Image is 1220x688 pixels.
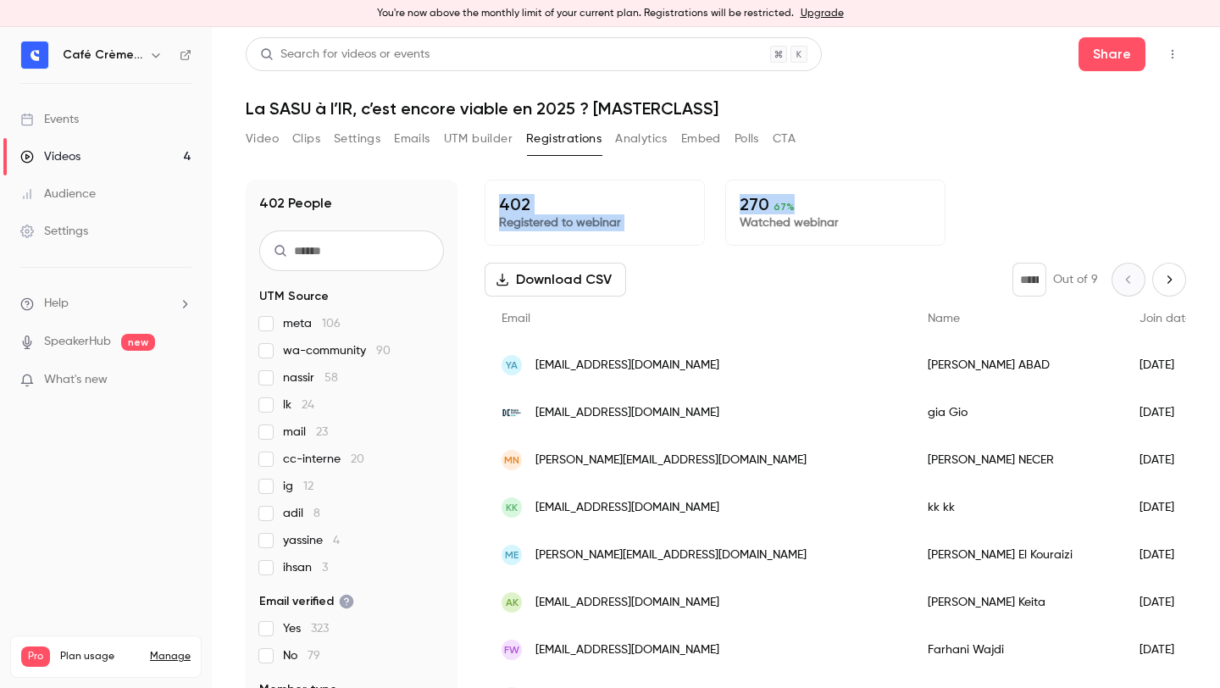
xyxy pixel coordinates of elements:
[20,223,88,240] div: Settings
[20,148,80,165] div: Videos
[333,535,340,547] span: 4
[283,397,314,413] span: lk
[535,641,719,659] span: [EMAIL_ADDRESS][DOMAIN_NAME]
[911,531,1123,579] div: [PERSON_NAME] El Kouraizi
[911,341,1123,389] div: [PERSON_NAME] ABAD
[681,125,721,153] button: Embed
[246,98,1186,119] h1: La SASU à l’IR, c’est encore viable en 2025 ? [MASTERCLASS]
[283,424,328,441] span: mail
[322,318,341,330] span: 106
[283,559,328,576] span: ihsan
[20,186,96,203] div: Audience
[740,214,931,231] p: Watched webinar
[308,650,320,662] span: 79
[499,214,690,231] p: Registered to webinar
[1159,41,1186,68] button: Top Bar Actions
[283,620,329,637] span: Yes
[259,593,354,610] span: Email verified
[535,452,807,469] span: [PERSON_NAME][EMAIL_ADDRESS][DOMAIN_NAME]
[499,194,690,214] p: 402
[1123,484,1209,531] div: [DATE]
[526,125,602,153] button: Registrations
[283,505,320,522] span: adil
[1123,626,1209,674] div: [DATE]
[911,626,1123,674] div: Farhani Wajdi
[246,125,279,153] button: Video
[20,111,79,128] div: Events
[1123,389,1209,436] div: [DATE]
[801,7,844,20] a: Upgrade
[504,642,519,657] span: FW
[1123,436,1209,484] div: [DATE]
[316,426,328,438] span: 23
[911,436,1123,484] div: [PERSON_NAME] NECER
[911,484,1123,531] div: kk kk
[1140,313,1192,325] span: Join date
[376,345,391,357] span: 90
[283,315,341,332] span: meta
[283,478,313,495] span: ig
[1123,579,1209,626] div: [DATE]
[535,547,807,564] span: [PERSON_NAME][EMAIL_ADDRESS][DOMAIN_NAME]
[535,594,719,612] span: [EMAIL_ADDRESS][DOMAIN_NAME]
[535,404,719,422] span: [EMAIL_ADDRESS][DOMAIN_NAME]
[313,508,320,519] span: 8
[121,334,155,351] span: new
[504,452,519,468] span: MN
[259,193,332,214] h1: 402 People
[302,399,314,411] span: 24
[740,194,931,214] p: 270
[20,295,191,313] li: help-dropdown-opener
[502,313,530,325] span: Email
[1123,531,1209,579] div: [DATE]
[283,647,320,664] span: No
[303,480,313,492] span: 12
[535,499,719,517] span: [EMAIL_ADDRESS][DOMAIN_NAME]
[351,453,364,465] span: 20
[615,125,668,153] button: Analytics
[322,562,328,574] span: 3
[1152,263,1186,297] button: Next page
[311,623,329,635] span: 323
[21,42,48,69] img: Café Crème Club
[535,357,719,375] span: [EMAIL_ADDRESS][DOMAIN_NAME]
[324,372,338,384] span: 58
[283,451,364,468] span: cc-interne
[283,532,340,549] span: yassine
[911,579,1123,626] div: [PERSON_NAME] Keita
[21,646,50,667] span: Pro
[928,313,960,325] span: Name
[911,389,1123,436] div: gia Gio
[444,125,513,153] button: UTM builder
[60,650,140,663] span: Plan usage
[1053,271,1098,288] p: Out of 9
[506,595,518,610] span: AK
[506,358,518,373] span: YA
[150,650,191,663] a: Manage
[485,263,626,297] button: Download CSV
[283,342,391,359] span: wa-community
[1123,341,1209,389] div: [DATE]
[171,373,191,388] iframe: Noticeable Trigger
[259,288,329,305] span: UTM Source
[260,46,430,64] div: Search for videos or events
[502,402,522,423] img: live.fr
[44,371,108,389] span: What's new
[506,500,518,515] span: kk
[292,125,320,153] button: Clips
[774,201,795,213] span: 67 %
[505,547,518,563] span: ME
[44,333,111,351] a: SpeakerHub
[773,125,796,153] button: CTA
[44,295,69,313] span: Help
[394,125,430,153] button: Emails
[1079,37,1145,71] button: Share
[735,125,759,153] button: Polls
[283,369,338,386] span: nassir
[63,47,142,64] h6: Café Crème Club
[334,125,380,153] button: Settings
